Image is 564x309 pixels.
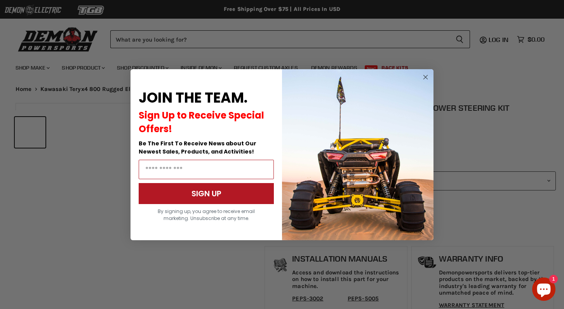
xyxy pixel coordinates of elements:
[139,88,247,108] span: JOIN THE TEAM.
[139,160,274,179] input: Email Address
[282,69,433,240] img: a9095488-b6e7-41ba-879d-588abfab540b.jpeg
[158,208,255,222] span: By signing up, you agree to receive email marketing. Unsubscribe at any time.
[139,183,274,204] button: SIGN UP
[139,109,264,135] span: Sign Up to Receive Special Offers!
[421,72,430,82] button: Close dialog
[530,278,558,303] inbox-online-store-chat: Shopify online store chat
[139,140,256,155] span: Be The First To Receive News about Our Newest Sales, Products, and Activities!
